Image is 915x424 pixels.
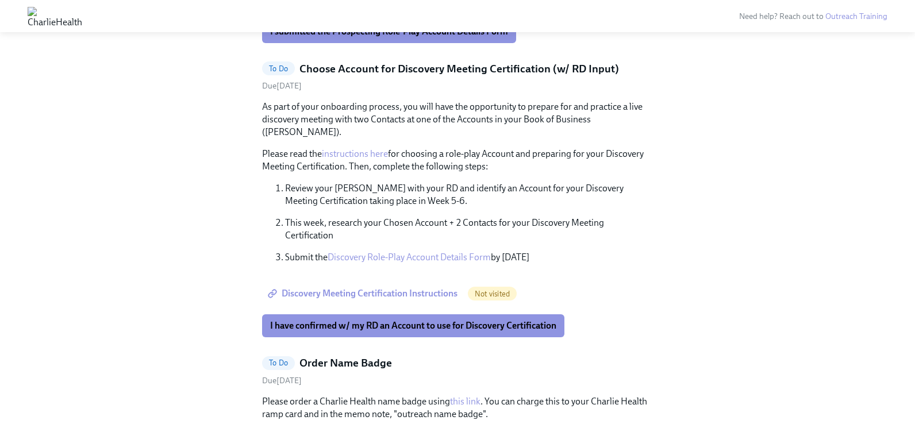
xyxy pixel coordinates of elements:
span: To Do [262,64,295,73]
p: Submit the by [DATE] [285,251,653,264]
a: Outreach Training [825,11,887,21]
p: Please order a Charlie Health name badge using . You can charge this to your Charlie Health ramp ... [262,395,653,421]
span: Need help? Reach out to [739,11,887,21]
img: CharlieHealth [28,7,82,25]
p: This week, research your Chosen Account + 2 Contacts for your Discovery Meeting Certification [285,217,653,242]
a: To DoOrder Name BadgeDue[DATE] [262,356,653,386]
span: Thursday, October 2nd 2025, 10:00 am [262,81,302,91]
span: Monday, October 6th 2025, 10:00 am [262,376,302,386]
h5: Order Name Badge [299,356,392,371]
span: I have confirmed w/ my RD an Account to use for Discovery Certification [270,320,556,332]
button: I have confirmed w/ my RD an Account to use for Discovery Certification [262,314,564,337]
p: Please read the for choosing a role-play Account and preparing for your Discovery Meeting Certifi... [262,148,653,173]
span: Not visited [468,290,517,298]
a: Discovery Role-Play Account Details Form [328,252,491,263]
a: this link [450,396,480,407]
a: To DoChoose Account for Discovery Meeting Certification (w/ RD Input)Due[DATE] [262,61,653,92]
span: Discovery Meeting Certification Instructions [270,288,457,299]
p: As part of your onboarding process, you will have the opportunity to prepare for and practice a l... [262,101,653,138]
span: To Do [262,359,295,367]
a: Discovery Meeting Certification Instructions [262,282,466,305]
a: instructions here [322,148,388,159]
p: Review your [PERSON_NAME] with your RD and identify an Account for your Discovery Meeting Certifi... [285,182,653,207]
h5: Choose Account for Discovery Meeting Certification (w/ RD Input) [299,61,619,76]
